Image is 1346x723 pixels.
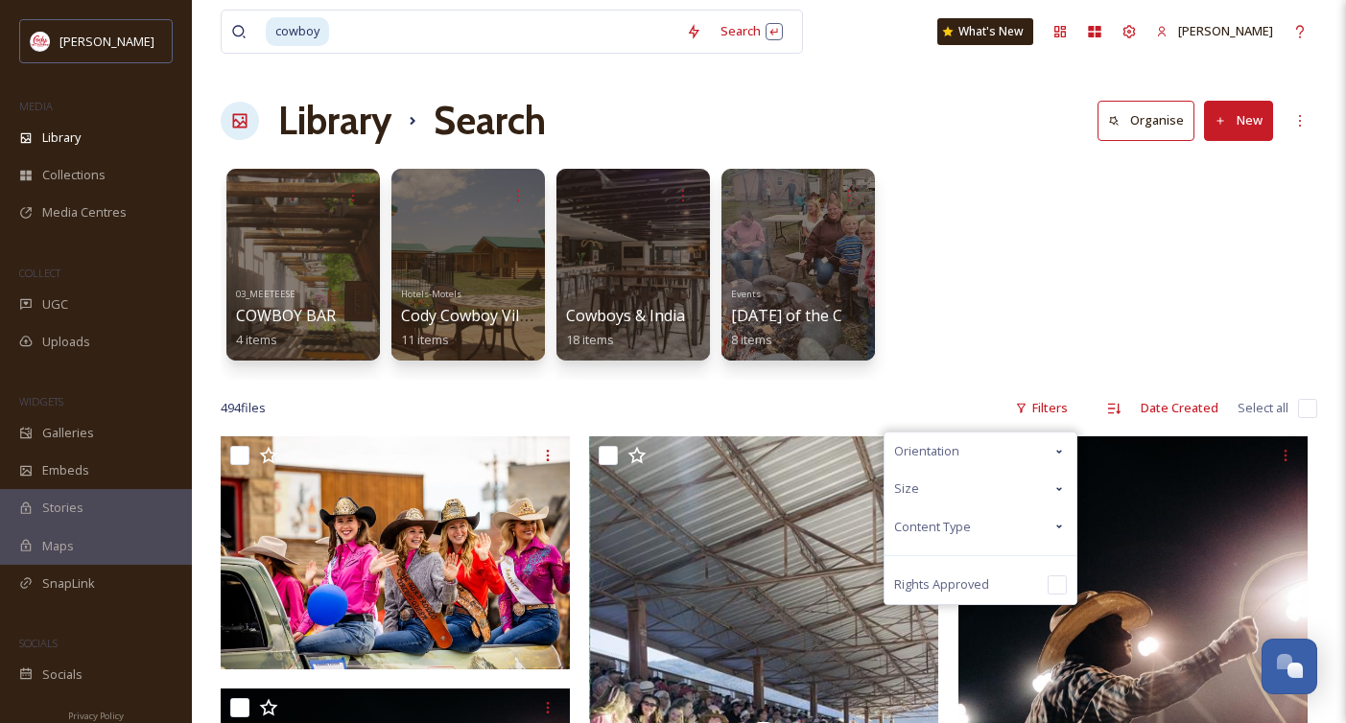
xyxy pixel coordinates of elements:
[221,436,570,669] img: 4th of July parade-14.jpg
[278,92,391,150] a: Library
[42,424,94,442] span: Galleries
[266,17,329,45] span: cowboy
[42,665,83,684] span: Socials
[19,636,58,650] span: SOCIALS
[42,499,83,517] span: Stories
[566,307,702,348] a: Cowboys & Indians18 items
[566,305,702,326] span: Cowboys & Indians
[731,305,890,326] span: [DATE] of the Cowboy
[42,574,95,593] span: SnapLink
[937,18,1033,45] a: What's New
[731,288,761,300] span: Events
[221,399,266,417] span: 494 file s
[236,288,295,300] span: 03_MEETEESE
[1178,22,1273,39] span: [PERSON_NAME]
[68,710,124,722] span: Privacy Policy
[894,518,971,536] span: Content Type
[731,283,890,348] a: Events[DATE] of the Cowboy8 items
[42,461,89,479] span: Embeds
[236,305,336,326] span: COWBOY BAR
[1131,389,1228,427] div: Date Created
[731,331,772,348] span: 8 items
[42,295,68,314] span: UGC
[566,331,614,348] span: 18 items
[401,331,449,348] span: 11 items
[42,203,127,222] span: Media Centres
[236,331,277,348] span: 4 items
[42,128,81,147] span: Library
[401,288,461,300] span: Hotels-Motels
[19,394,63,408] span: WIDGETS
[1098,101,1194,140] button: Organise
[19,266,60,280] span: COLLECT
[1262,639,1317,694] button: Open Chat
[1005,389,1077,427] div: Filters
[1238,399,1288,417] span: Select all
[1204,101,1273,140] button: New
[31,32,50,51] img: images%20(1).png
[1146,12,1283,50] a: [PERSON_NAME]
[401,305,550,326] span: Cody Cowboy Village
[434,92,546,150] h1: Search
[401,283,550,348] a: Hotels-MotelsCody Cowboy Village11 items
[19,99,53,113] span: MEDIA
[894,575,989,594] span: Rights Approved
[42,166,106,184] span: Collections
[42,333,90,351] span: Uploads
[236,283,336,348] a: 03_MEETEESECOWBOY BAR4 items
[894,479,919,498] span: Size
[711,12,792,50] div: Search
[894,442,959,460] span: Orientation
[42,537,74,555] span: Maps
[59,33,154,50] span: [PERSON_NAME]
